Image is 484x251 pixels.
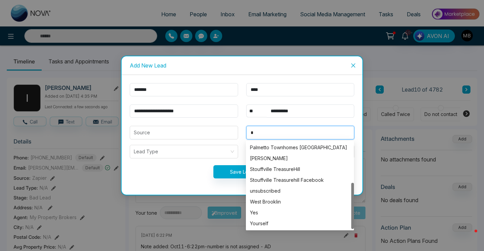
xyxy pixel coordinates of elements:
div: Stouffville Treasurehill Facebook [250,176,350,184]
div: Add New Lead [130,62,354,69]
div: West Brooklin [246,196,354,207]
div: Stouffville Treasurehill Facebook [246,175,354,186]
button: Close [344,56,362,75]
div: Stouffville TreasureHill [250,166,350,173]
div: Yes [246,207,354,218]
div: Yourself [250,220,350,227]
div: Yes [250,209,350,216]
div: unsubscribed [246,186,354,196]
span: close [351,63,356,68]
button: Save Lead [213,165,271,178]
div: Palmetto Townhomes [GEOGRAPHIC_DATA] [250,144,350,151]
div: West Brooklin [250,198,350,206]
div: [PERSON_NAME] [250,155,350,162]
iframe: Intercom live chat [461,228,477,244]
div: unsubscribed [250,187,350,195]
div: Stouffville TreasureHill [246,164,354,175]
div: Yourself [246,218,354,229]
div: Palmetto Townhomes Oshawa [246,142,354,153]
div: ritesh [246,153,354,164]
